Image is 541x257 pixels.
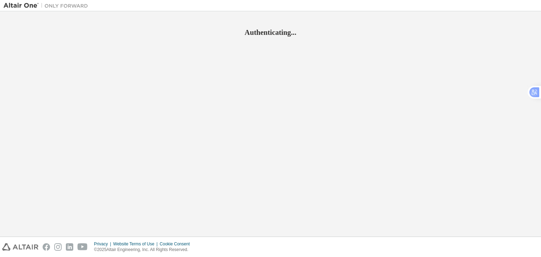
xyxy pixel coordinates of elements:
img: youtube.svg [77,243,88,251]
img: altair_logo.svg [2,243,38,251]
h2: Authenticating... [4,28,537,37]
img: linkedin.svg [66,243,73,251]
div: Cookie Consent [160,241,194,247]
img: facebook.svg [43,243,50,251]
div: Privacy [94,241,113,247]
img: Altair One [4,2,92,9]
div: Website Terms of Use [113,241,160,247]
img: instagram.svg [54,243,62,251]
p: © 2025 Altair Engineering, Inc. All Rights Reserved. [94,247,194,253]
